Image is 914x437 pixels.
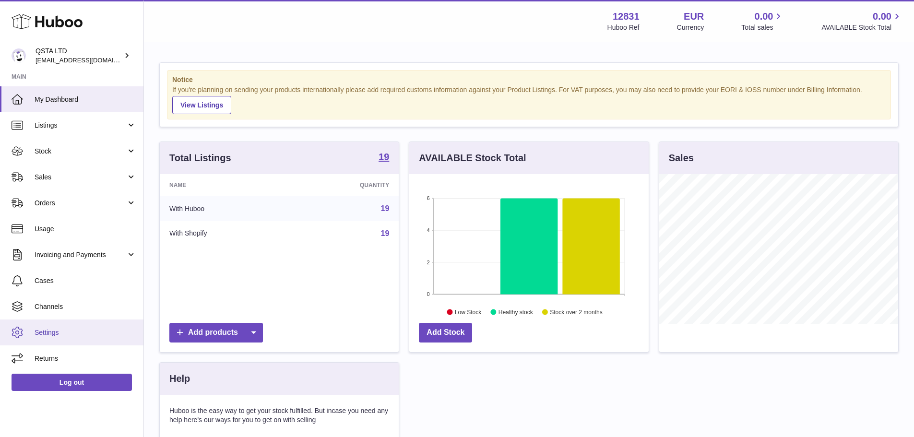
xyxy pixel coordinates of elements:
[381,229,390,237] a: 19
[169,406,389,425] p: Huboo is the easy way to get your stock fulfilled. But incase you need any help here's our ways f...
[160,221,289,246] td: With Shopify
[289,174,399,196] th: Quantity
[419,323,472,343] a: Add Stock
[35,302,136,311] span: Channels
[172,85,886,114] div: If you're planning on sending your products internationally please add required customs informati...
[35,121,126,130] span: Listings
[821,10,902,32] a: 0.00 AVAILABLE Stock Total
[35,199,126,208] span: Orders
[419,152,526,165] h3: AVAILABLE Stock Total
[677,23,704,32] div: Currency
[35,328,136,337] span: Settings
[741,10,784,32] a: 0.00 Total sales
[607,23,640,32] div: Huboo Ref
[169,372,190,385] h3: Help
[427,291,430,297] text: 0
[12,374,132,391] a: Log out
[755,10,773,23] span: 0.00
[821,23,902,32] span: AVAILABLE Stock Total
[35,250,126,260] span: Invoicing and Payments
[35,95,136,104] span: My Dashboard
[381,204,390,213] a: 19
[455,308,482,315] text: Low Stock
[35,224,136,234] span: Usage
[669,152,694,165] h3: Sales
[550,308,603,315] text: Stock over 2 months
[499,308,534,315] text: Healthy stock
[169,152,231,165] h3: Total Listings
[684,10,704,23] strong: EUR
[427,227,430,233] text: 4
[35,173,126,182] span: Sales
[160,196,289,221] td: With Huboo
[427,195,430,201] text: 6
[35,354,136,363] span: Returns
[172,75,886,84] strong: Notice
[613,10,640,23] strong: 12831
[160,174,289,196] th: Name
[35,147,126,156] span: Stock
[36,56,141,64] span: [EMAIL_ADDRESS][DOMAIN_NAME]
[379,152,389,162] strong: 19
[427,259,430,265] text: 2
[873,10,891,23] span: 0.00
[741,23,784,32] span: Total sales
[169,323,263,343] a: Add products
[379,152,389,164] a: 19
[36,47,122,65] div: QSTA LTD
[12,48,26,63] img: rodcp10@gmail.com
[172,96,231,114] a: View Listings
[35,276,136,285] span: Cases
